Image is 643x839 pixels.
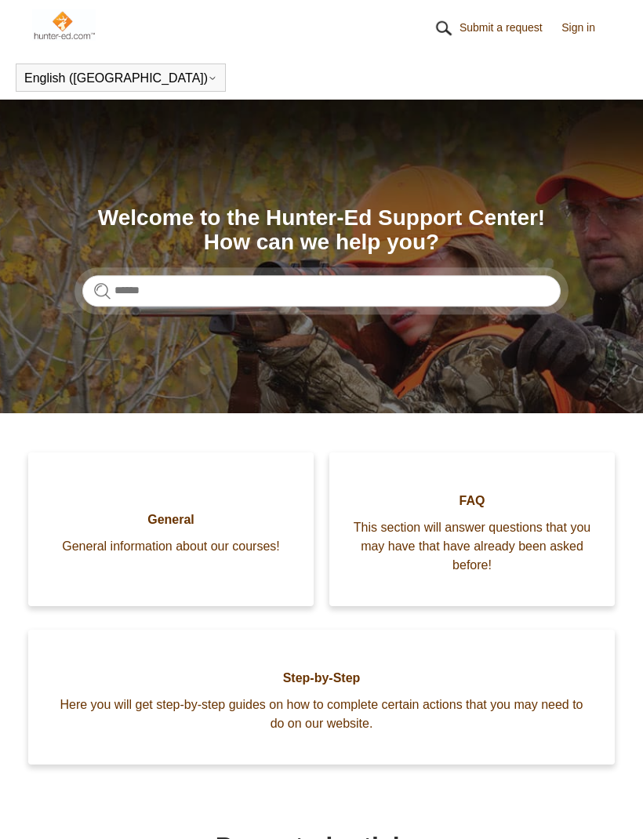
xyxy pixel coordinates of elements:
[432,16,456,40] img: 01HZPCYR30PPJAEEB9XZ5RGHQY
[561,20,611,36] a: Sign in
[329,452,615,606] a: FAQ This section will answer questions that you may have that have already been asked before!
[353,492,591,510] span: FAQ
[460,20,558,36] a: Submit a request
[32,9,96,41] img: Hunter-Ed Help Center home page
[82,206,561,255] h1: Welcome to the Hunter-Ed Support Center! How can we help you?
[28,452,314,606] a: General General information about our courses!
[24,71,217,85] button: English ([GEOGRAPHIC_DATA])
[52,696,591,733] span: Here you will get step-by-step guides on how to complete certain actions that you may need to do ...
[52,537,290,556] span: General information about our courses!
[82,275,561,307] input: Search
[542,786,632,827] div: Chat Support
[28,630,615,765] a: Step-by-Step Here you will get step-by-step guides on how to complete certain actions that you ma...
[52,510,290,529] span: General
[353,518,591,575] span: This section will answer questions that you may have that have already been asked before!
[52,669,591,688] span: Step-by-Step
